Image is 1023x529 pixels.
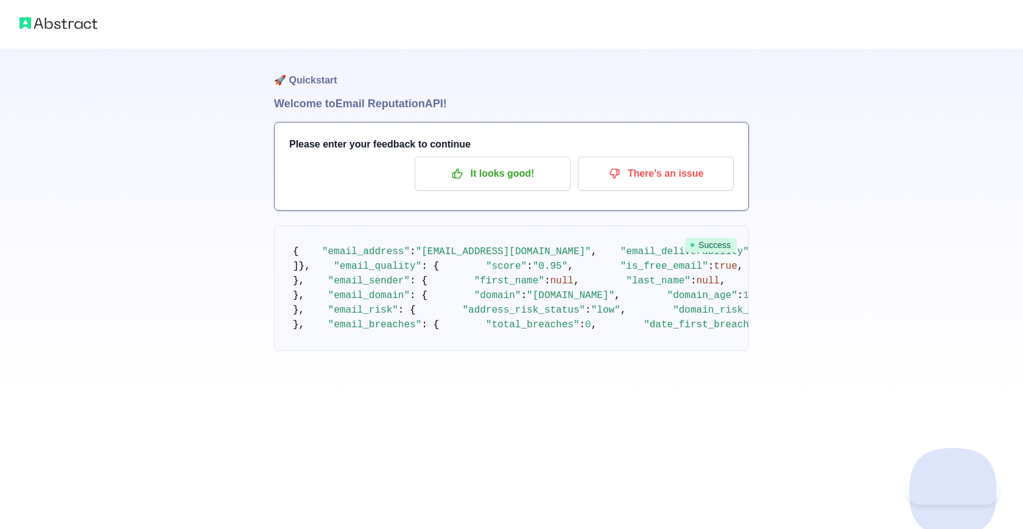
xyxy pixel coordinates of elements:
iframe: Toggle Customer Support [907,479,999,505]
span: "date_first_breached" [644,319,767,330]
span: : [585,305,591,316]
span: "email_breaches" [328,319,422,330]
span: null [550,275,573,286]
img: Abstract logo [19,15,97,32]
span: : [410,246,416,257]
span: "domain_age" [667,290,737,301]
span: "[EMAIL_ADDRESS][DOMAIN_NAME]" [416,246,591,257]
span: : { [421,261,439,272]
span: "[DOMAIN_NAME]" [527,290,614,301]
span: 11009 [743,290,772,301]
span: "address_risk_status" [462,305,585,316]
span: : { [421,319,439,330]
span: : [708,261,714,272]
span: : { [410,290,427,301]
span: "is_free_email" [620,261,708,272]
span: "total_breaches" [486,319,580,330]
span: : [544,275,550,286]
span: "email_sender" [328,275,410,286]
span: : [579,319,585,330]
span: "score" [486,261,527,272]
span: null [697,275,720,286]
button: There's an issue [578,157,734,191]
span: , [591,246,597,257]
span: , [737,261,744,272]
span: "domain_risk_status" [673,305,790,316]
span: "first_name" [474,275,544,286]
span: : { [410,275,427,286]
span: : [527,261,533,272]
h1: Welcome to Email Reputation API! [274,95,749,112]
span: "email_domain" [328,290,410,301]
span: true [714,261,737,272]
span: "email_address" [322,246,410,257]
span: Success [685,238,737,252]
span: { [293,246,299,257]
span: , [574,275,580,286]
button: It looks good! [415,157,571,191]
span: : [521,290,527,301]
p: It looks good! [424,163,561,184]
span: : [691,275,697,286]
span: "email_deliverability" [620,246,749,257]
p: There's an issue [587,163,725,184]
h3: Please enter your feedback to continue [289,137,734,152]
span: "0.95" [533,261,568,272]
span: : [737,290,744,301]
h1: 🚀 Quickstart [274,49,749,95]
span: , [620,305,627,316]
span: "domain" [474,290,521,301]
span: , [591,319,597,330]
span: , [568,261,574,272]
span: 0 [585,319,591,330]
span: "email_risk" [328,305,398,316]
span: "low" [591,305,620,316]
span: "last_name" [626,275,691,286]
span: , [720,275,726,286]
span: : { [398,305,416,316]
span: , [614,290,620,301]
span: "email_quality" [334,261,421,272]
